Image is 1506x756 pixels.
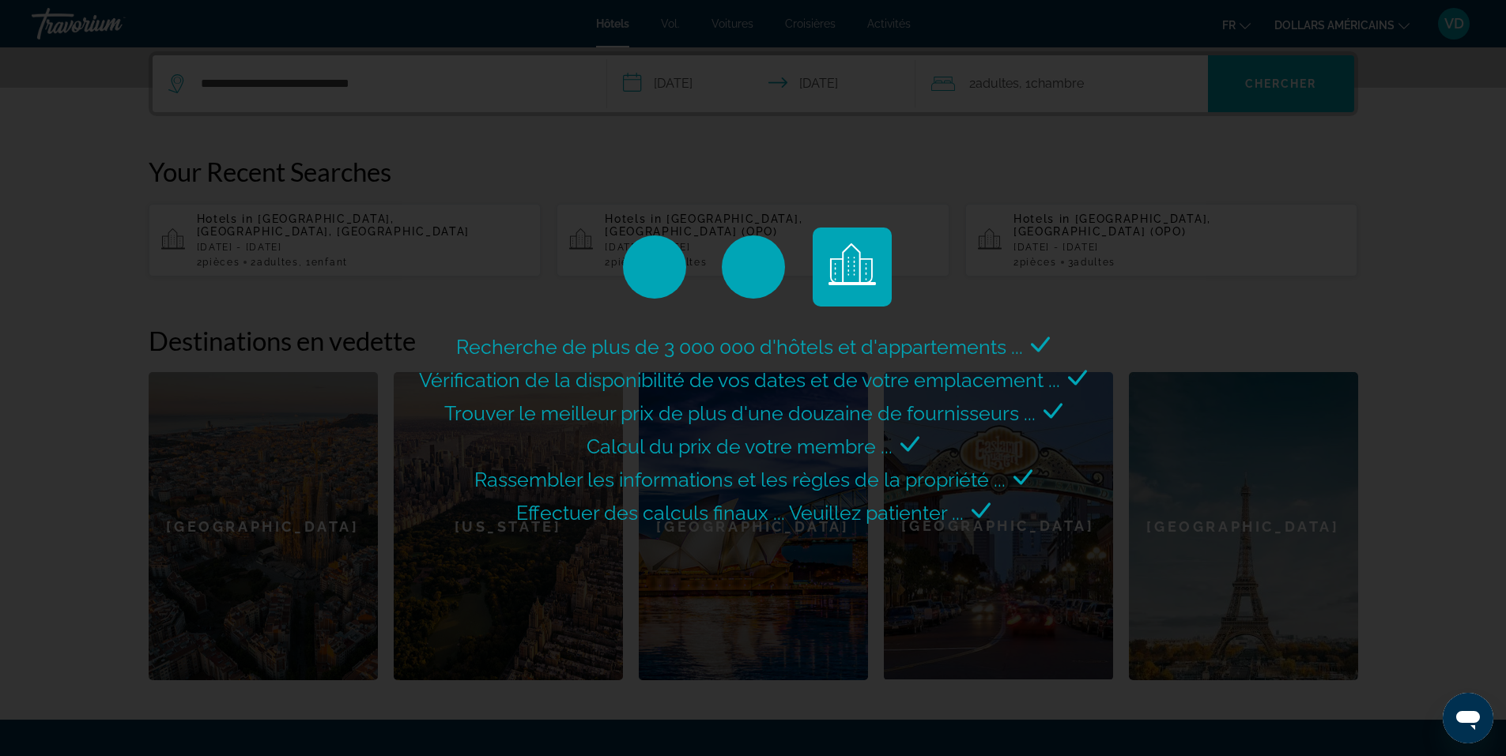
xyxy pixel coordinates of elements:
span: Calcul du prix de votre membre ... [587,434,893,458]
iframe: Bouton de lancement de la fenêtre de messagerie [1443,693,1493,743]
span: Trouver le meilleur prix de plus d'une douzaine de fournisseurs ... [444,401,1036,425]
span: Effectuer des calculs finaux ... Veuillez patienter ... [516,501,964,525]
span: Rassembler les informations et les règles de la propriété ... [474,468,1006,491]
span: Recherche de plus de 3 000 000 d'hôtels et d'appartements ... [456,335,1023,359]
span: Vérification de la disponibilité de vos dates et de votre emplacement ... [419,368,1060,392]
